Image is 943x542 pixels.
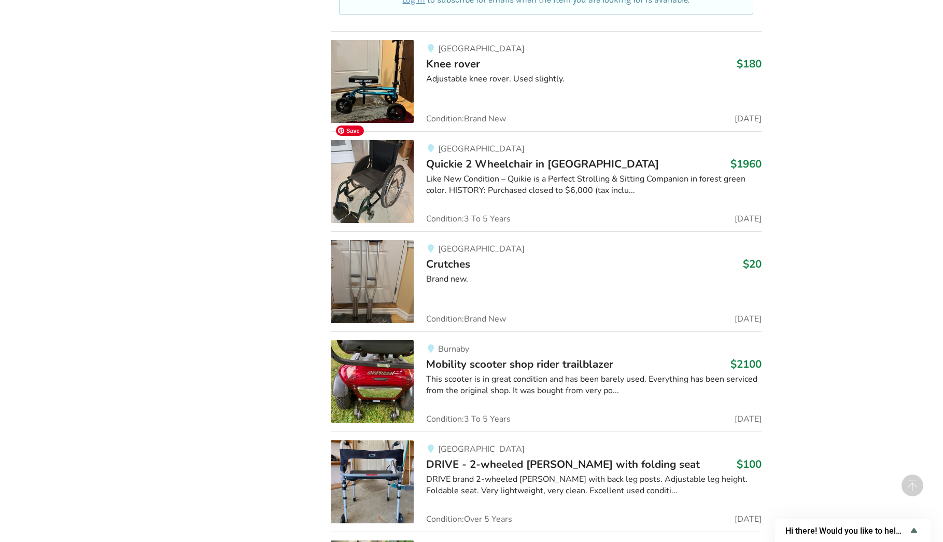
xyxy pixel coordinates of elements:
a: mobility-mobility scooter shop rider trailblazerBurnabyMobility scooter shop rider trailblazer$21... [331,331,762,432]
span: [DATE] [735,415,762,423]
h3: $2100 [730,357,762,371]
div: Adjustable knee rover. Used slightly. [426,73,762,85]
span: Mobility scooter shop rider trailblazer [426,357,613,371]
span: Crutches [426,257,470,271]
span: Knee rover [426,57,480,71]
span: [DATE] [735,115,762,123]
a: mobility-crutches [GEOGRAPHIC_DATA]Crutches$20Brand new.Condition:Brand New[DATE] [331,231,762,331]
span: Hi there! Would you like to help us improve AssistList? [785,526,908,536]
img: mobility-mobility scooter shop rider trailblazer [331,340,414,423]
span: Condition: Brand New [426,315,506,323]
a: mobility-quickie 2 wheelchair in forest green[GEOGRAPHIC_DATA]Quickie 2 Wheelchair in [GEOGRAPHIC... [331,131,762,231]
h3: $180 [737,57,762,71]
div: Like New Condition – Quikie is a Perfect Strolling & Sitting Companion in forest green color. HIS... [426,173,762,197]
div: DRIVE brand 2-wheeled [PERSON_NAME] with back leg posts. Adjustable leg height. Foldable seat. Ve... [426,474,762,497]
div: This scooter is in great condition and has been barely used. Everything has been serviced from th... [426,373,762,397]
span: [DATE] [735,515,762,523]
a: mobility-drive - 2-wheeled walker with folding seat[GEOGRAPHIC_DATA]DRIVE - 2-wheeled [PERSON_NAM... [331,432,762,532]
img: mobility-drive - 2-wheeled walker with folding seat [331,440,414,523]
img: mobility-quickie 2 wheelchair in forest green [331,140,414,223]
span: Condition: 3 To 5 Years [426,415,511,423]
span: Condition: Brand New [426,115,506,123]
span: [DATE] [735,215,762,223]
span: Condition: 3 To 5 Years [426,215,511,223]
span: DRIVE - 2-wheeled [PERSON_NAME] with folding seat [426,457,700,471]
span: [GEOGRAPHIC_DATA] [438,243,525,255]
span: Save [336,126,364,136]
h3: $1960 [730,157,762,171]
img: mobility-crutches [331,240,414,323]
div: Brand new. [426,273,762,285]
span: Condition: Over 5 Years [426,515,512,523]
a: mobility-knee rover[GEOGRAPHIC_DATA]Knee rover$180Adjustable knee rover. Used slightly.Condition:... [331,31,762,131]
img: mobility-knee rover [331,40,414,123]
span: Burnaby [438,343,469,355]
span: Quickie 2 Wheelchair in [GEOGRAPHIC_DATA] [426,157,659,171]
span: [GEOGRAPHIC_DATA] [438,143,525,155]
h3: $20 [743,257,762,271]
span: [GEOGRAPHIC_DATA] [438,43,525,54]
h3: $100 [737,457,762,471]
button: Show survey - Hi there! Would you like to help us improve AssistList? [785,524,920,537]
span: [DATE] [735,315,762,323]
span: [GEOGRAPHIC_DATA] [438,443,525,455]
